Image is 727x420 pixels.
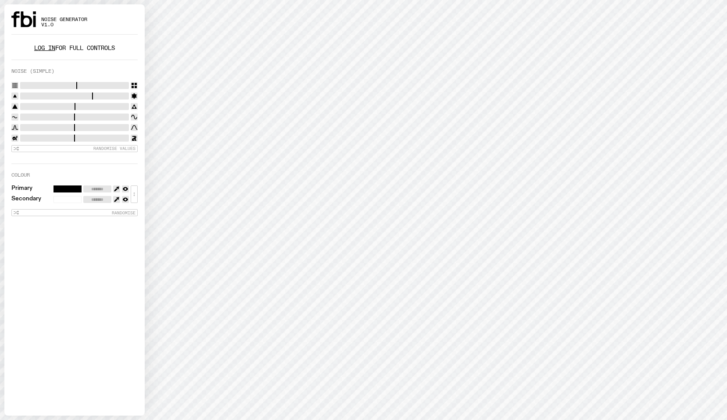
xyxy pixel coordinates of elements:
button: Randomise Values [11,145,138,152]
p: for full controls [11,45,138,51]
label: Colour [11,173,30,178]
button: ↕ [131,185,138,203]
label: Primary [11,185,32,192]
a: Log in [34,44,55,52]
span: Randomise [112,210,135,215]
span: v1.0 [41,22,87,27]
button: Randomise [11,209,138,216]
span: Randomise Values [93,146,135,151]
label: Secondary [11,196,41,203]
label: Noise (Simple) [11,69,54,74]
span: Noise Generator [41,17,87,22]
